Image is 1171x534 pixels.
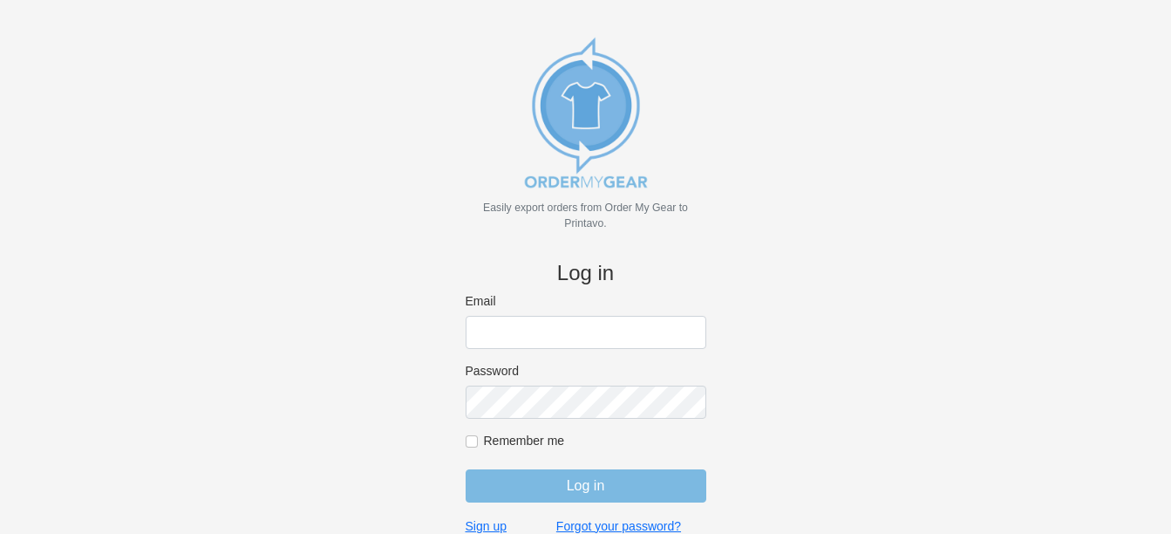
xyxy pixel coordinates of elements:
[466,261,706,286] h4: Log in
[466,293,706,309] label: Email
[484,433,706,448] label: Remember me
[466,518,507,534] a: Sign up
[466,469,706,503] input: Log in
[466,200,706,231] p: Easily export orders from Order My Gear to Printavo.
[556,518,681,534] a: Forgot your password?
[499,25,673,200] img: new_omg_export_logo-652582c309f788888370c3373ec495a74b7b3fc93c8838f76510ecd25890bcc4.png
[466,363,706,379] label: Password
